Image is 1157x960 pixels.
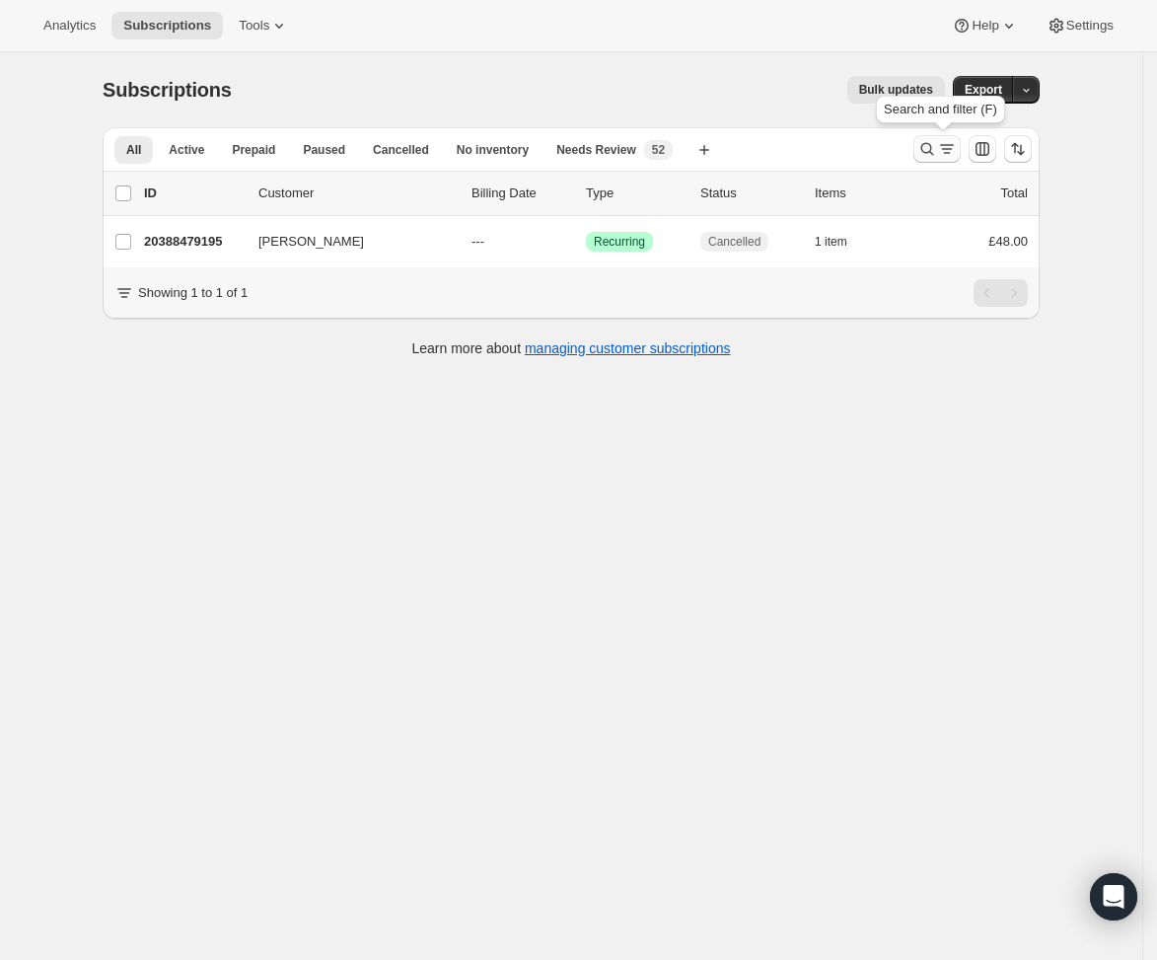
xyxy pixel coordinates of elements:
[847,76,945,104] button: Bulk updates
[247,226,444,258] button: [PERSON_NAME]
[471,234,484,249] span: ---
[708,234,760,250] span: Cancelled
[688,136,720,164] button: Create new view
[859,82,933,98] span: Bulk updates
[239,18,269,34] span: Tools
[138,283,248,303] p: Showing 1 to 1 of 1
[43,18,96,34] span: Analytics
[525,340,731,356] a: managing customer subscriptions
[144,184,1028,203] div: IDCustomerBilling DateTypeStatusItemsTotal
[144,184,243,203] p: ID
[913,135,961,163] button: Search and filter results
[32,12,108,39] button: Analytics
[373,142,429,158] span: Cancelled
[144,228,1028,256] div: 20388479195[PERSON_NAME]---SuccessRecurringCancelled1 item£48.00
[815,228,869,256] button: 1 item
[940,12,1030,39] button: Help
[1090,873,1137,921] div: Open Intercom Messenger
[457,142,529,158] span: No inventory
[974,279,1028,307] nav: Pagination
[103,79,232,101] span: Subscriptions
[969,135,996,163] button: Customize table column order and visibility
[126,142,141,158] span: All
[111,12,223,39] button: Subscriptions
[471,184,570,203] p: Billing Date
[988,234,1028,249] span: £48.00
[1035,12,1125,39] button: Settings
[303,142,345,158] span: Paused
[1004,135,1032,163] button: Sort the results
[965,82,1002,98] span: Export
[594,234,645,250] span: Recurring
[227,12,301,39] button: Tools
[1066,18,1114,34] span: Settings
[586,184,685,203] div: Type
[169,142,204,158] span: Active
[815,184,913,203] div: Items
[123,18,211,34] span: Subscriptions
[258,232,364,252] span: [PERSON_NAME]
[556,142,636,158] span: Needs Review
[144,232,243,252] p: 20388479195
[1001,184,1028,203] p: Total
[700,184,799,203] p: Status
[953,76,1014,104] button: Export
[412,338,731,358] p: Learn more about
[232,142,275,158] span: Prepaid
[815,234,847,250] span: 1 item
[652,142,665,158] span: 52
[972,18,998,34] span: Help
[258,184,456,203] p: Customer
